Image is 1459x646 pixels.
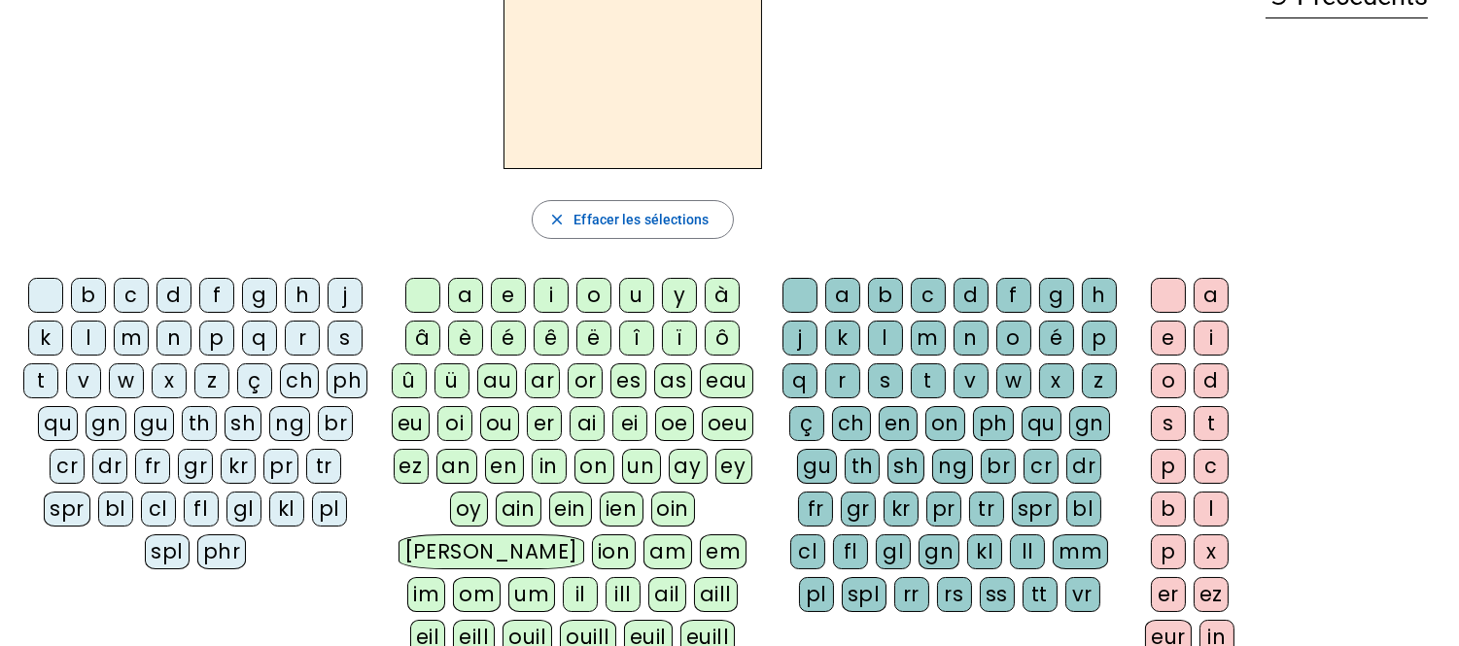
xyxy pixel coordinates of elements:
div: e [1151,321,1186,356]
div: sh [887,449,924,484]
div: ï [662,321,697,356]
div: o [996,321,1031,356]
div: oe [655,406,694,441]
div: oin [651,492,696,527]
div: in [532,449,567,484]
div: phr [197,534,247,569]
div: ng [932,449,973,484]
div: e [491,278,526,313]
div: il [563,577,598,612]
div: pr [263,449,298,484]
div: ill [606,577,641,612]
div: z [1082,363,1117,398]
div: pr [926,492,961,527]
div: fr [135,449,170,484]
div: spr [1012,492,1059,527]
div: fr [798,492,833,527]
div: am [643,534,692,569]
div: as [654,363,692,398]
div: v [954,363,989,398]
div: t [23,363,58,398]
div: dr [1066,449,1101,484]
div: ai [570,406,605,441]
div: o [1151,363,1186,398]
div: tt [1023,577,1058,612]
div: v [66,363,101,398]
div: ç [789,406,824,441]
div: q [242,321,277,356]
div: c [1194,449,1229,484]
div: tr [969,492,1004,527]
div: i [1194,321,1229,356]
div: x [1039,363,1074,398]
div: spl [145,534,190,569]
div: g [1039,278,1074,313]
div: ail [648,577,686,612]
div: ss [980,577,1015,612]
div: br [981,449,1016,484]
div: ain [496,492,541,527]
div: x [1194,534,1229,569]
div: p [199,321,234,356]
div: rs [937,577,972,612]
div: t [1194,406,1229,441]
div: er [1151,577,1186,612]
div: ç [237,363,272,398]
div: l [1194,492,1229,527]
div: k [28,321,63,356]
div: gl [876,534,911,569]
div: th [845,449,880,484]
div: à [705,278,740,313]
div: b [1151,492,1186,527]
div: n [954,321,989,356]
div: th [182,406,217,441]
div: é [1039,321,1074,356]
div: pl [799,577,834,612]
div: ë [576,321,611,356]
div: er [527,406,562,441]
div: z [194,363,229,398]
div: l [71,321,106,356]
div: gr [841,492,876,527]
div: bl [1066,492,1101,527]
div: p [1082,321,1117,356]
div: u [619,278,654,313]
div: oeu [702,406,754,441]
div: p [1151,534,1186,569]
div: om [453,577,501,612]
div: un [622,449,661,484]
div: kl [269,492,304,527]
div: q [782,363,817,398]
div: ll [1010,534,1045,569]
div: pl [312,492,347,527]
div: es [610,363,646,398]
div: kr [221,449,256,484]
div: ein [549,492,593,527]
div: sh [225,406,261,441]
div: cr [50,449,85,484]
div: gn [1069,406,1110,441]
div: ien [600,492,643,527]
div: x [152,363,187,398]
div: an [436,449,477,484]
div: au [477,363,517,398]
div: l [868,321,903,356]
div: w [996,363,1031,398]
div: y [662,278,697,313]
div: gu [797,449,837,484]
div: en [485,449,524,484]
div: h [285,278,320,313]
div: ch [280,363,319,398]
div: ay [669,449,708,484]
div: qu [1022,406,1061,441]
span: Effacer les sélections [573,208,709,231]
div: s [1151,406,1186,441]
div: s [868,363,903,398]
div: oy [450,492,488,527]
div: c [114,278,149,313]
div: f [996,278,1031,313]
div: vr [1065,577,1100,612]
div: m [114,321,149,356]
div: ion [592,534,637,569]
div: k [825,321,860,356]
